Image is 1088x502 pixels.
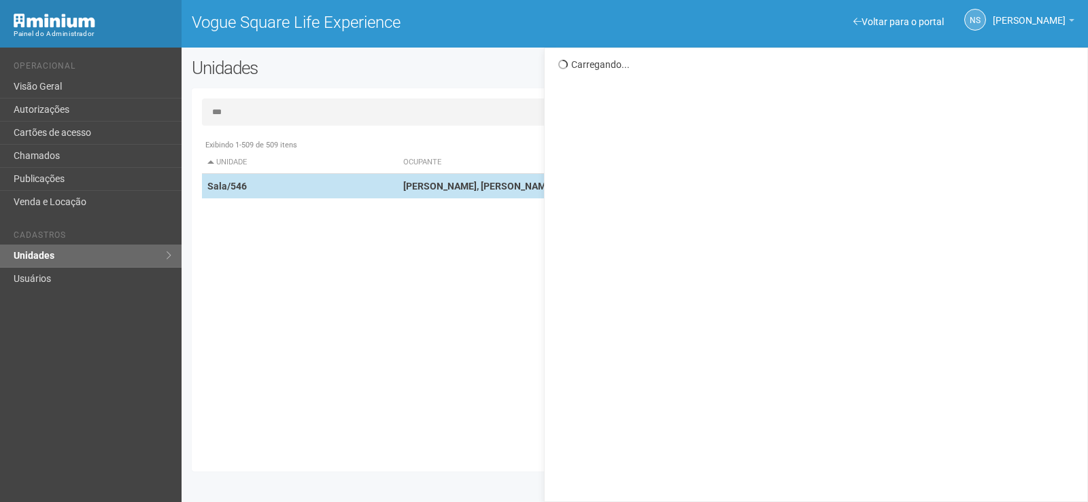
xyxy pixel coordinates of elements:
[14,61,171,75] li: Operacional
[192,58,549,78] h2: Unidades
[853,16,944,27] a: Voltar para o portal
[964,9,986,31] a: NS
[993,17,1074,28] a: [PERSON_NAME]
[993,2,1066,26] span: Nicolle Silva
[202,151,398,174] th: Unidade: activate to sort column descending
[403,181,740,192] strong: [PERSON_NAME], [PERSON_NAME] & [PERSON_NAME] Advogados Associados
[14,28,171,40] div: Painel do Administrador
[192,14,625,31] h1: Vogue Square Life Experience
[202,139,1070,151] div: Exibindo 1-509 de 509 itens
[398,151,755,174] th: Ocupante: activate to sort column ascending
[14,230,171,245] li: Cadastros
[558,58,1077,71] div: Carregando...
[207,181,247,192] strong: Sala/546
[14,14,95,28] img: Minium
